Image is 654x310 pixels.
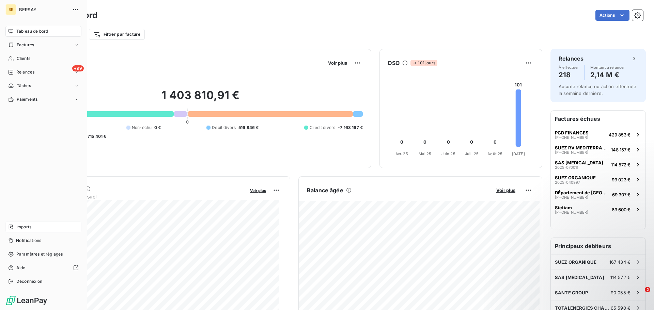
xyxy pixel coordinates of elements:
[559,65,579,69] span: À effectuer
[5,262,81,273] a: Aide
[441,151,455,156] tspan: Juin 25
[19,7,68,12] span: BERSAY
[551,157,645,172] button: SAS [MEDICAL_DATA]2025-070011114 572 €
[328,60,347,66] span: Voir plus
[551,238,645,254] h6: Principaux débiteurs
[310,125,335,131] span: Crédit divers
[5,295,48,306] img: Logo LeanPay
[154,125,161,131] span: 0 €
[496,187,515,193] span: Voir plus
[595,10,629,21] button: Actions
[555,195,588,199] span: [PHONE_NUMBER]
[590,69,625,80] h4: 2,14 M €
[16,238,41,244] span: Notifications
[555,165,578,169] span: 2025-070011
[238,125,259,131] span: 516 846 €
[551,142,645,157] button: SUEZ RV MEDITERRANEE[PHONE_NUMBER]148 157 €
[487,151,502,156] tspan: Août 25
[5,4,16,15] div: BE
[645,287,650,292] span: 2
[465,151,479,156] tspan: Juil. 25
[612,207,630,212] span: 63 600 €
[38,193,245,200] span: Chiffre d'affaires mensuel
[89,29,145,40] button: Filtrer par facture
[559,54,583,63] h6: Relances
[388,59,400,67] h6: DSO
[555,180,580,184] span: 2025-040997
[555,130,589,135] span: PGD FINANCES
[555,210,588,214] span: [PHONE_NUMBER]
[16,69,34,75] span: Relances
[16,251,63,257] span: Paramètres et réglages
[410,60,437,66] span: 101 jours
[212,125,236,131] span: Débit divers
[85,133,107,140] span: -715 401 €
[551,202,645,217] button: Sictiam[PHONE_NUMBER]63 600 €
[609,132,630,137] span: 429 853 €
[559,69,579,80] h4: 218
[551,187,645,202] button: DÉpartement de [GEOGRAPHIC_DATA][PHONE_NUMBER]69 307 €
[72,65,84,71] span: +99
[16,265,26,271] span: Aide
[16,224,31,230] span: Imports
[17,96,37,102] span: Paiements
[551,111,645,127] h6: Factures échues
[494,187,517,193] button: Voir plus
[551,127,645,142] button: PGD FINANCES[PHONE_NUMBER]429 853 €
[631,287,647,303] iframe: Intercom live chat
[555,175,596,180] span: SUEZ ORGANIQUE
[17,83,31,89] span: Tâches
[307,186,343,194] h6: Balance âgée
[555,190,609,195] span: DÉpartement de [GEOGRAPHIC_DATA]
[551,172,645,187] button: SUEZ ORGANIQUE2025-04099793 023 €
[611,162,630,167] span: 114 572 €
[395,151,408,156] tspan: Avr. 25
[559,84,636,96] span: Aucune relance ou action effectuée la semaine dernière.
[132,125,152,131] span: Non-échu
[250,188,266,193] span: Voir plus
[338,125,363,131] span: -7 163 167 €
[17,55,30,62] span: Clients
[16,28,48,34] span: Tableau de bord
[611,290,630,295] span: 90 055 €
[512,151,525,156] tspan: [DATE]
[555,160,603,165] span: SAS [MEDICAL_DATA]
[16,278,43,284] span: Déconnexion
[326,60,349,66] button: Voir plus
[612,192,630,197] span: 69 307 €
[518,244,654,292] iframe: Intercom notifications message
[612,177,630,182] span: 93 023 €
[590,65,625,69] span: Montant à relancer
[419,151,431,156] tspan: Mai 25
[555,135,588,140] span: [PHONE_NUMBER]
[186,119,189,125] span: 0
[555,290,588,295] span: SANTE GROUP
[555,150,588,154] span: [PHONE_NUMBER]
[611,147,630,152] span: 148 157 €
[555,145,608,150] span: SUEZ RV MEDITERRANEE
[248,187,268,193] button: Voir plus
[38,88,363,109] h2: 1 403 810,91 €
[17,42,34,48] span: Factures
[555,205,572,210] span: Sictiam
